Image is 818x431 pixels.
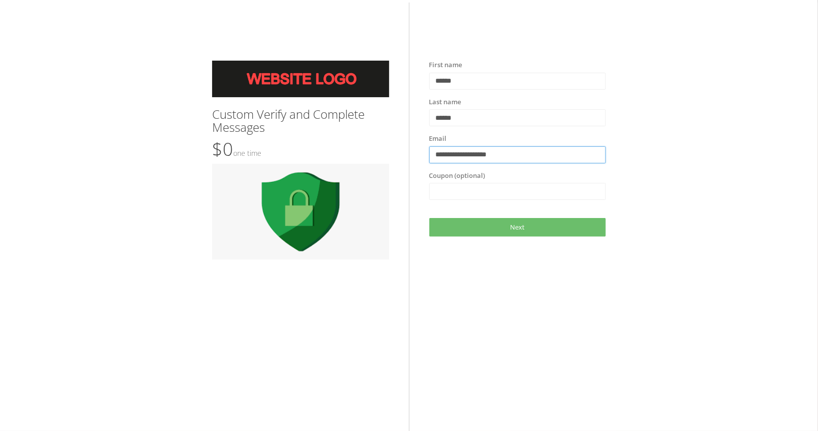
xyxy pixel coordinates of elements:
[111,59,169,66] div: Keywords by Traffic
[212,164,389,260] img: 518b7c88-6960-4eef-aa1a-e6210a58f5d3.png
[100,58,108,66] img: tab_keywords_by_traffic_grey.svg
[27,58,35,66] img: tab_domain_overview_orange.svg
[510,223,525,232] span: Next
[16,26,24,34] img: website_grey.svg
[429,134,447,144] label: Email
[38,59,90,66] div: Domain Overview
[429,60,462,70] label: First name
[28,16,49,24] div: v 4.0.25
[212,108,389,134] h3: Custom Verify and Complete Messages
[26,26,110,34] div: Domain: [DOMAIN_NAME]
[212,137,261,161] span: $0
[429,171,485,181] label: Coupon (optional)
[16,16,24,24] img: logo_orange.svg
[233,148,261,158] small: One time
[429,97,461,107] label: Last name
[429,218,606,237] a: Next
[212,60,389,98] img: WEBSITE-LOGO.jpg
